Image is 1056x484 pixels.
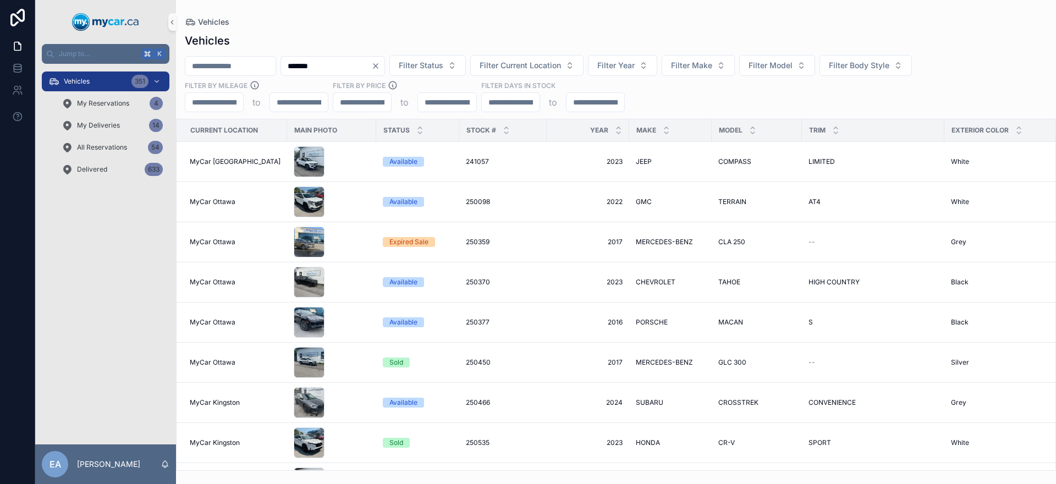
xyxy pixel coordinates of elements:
span: Year [590,126,608,135]
a: -- [809,358,938,367]
a: 250377 [466,318,540,327]
a: 2017 [553,238,623,246]
a: 250359 [466,238,540,246]
span: CR-V [718,438,735,447]
span: MyCar Kingston [190,398,240,407]
span: Model [719,126,743,135]
span: MyCar Ottawa [190,358,235,367]
span: TAHOE [718,278,740,287]
a: JEEP [636,157,705,166]
a: My Reservations4 [55,94,169,113]
span: CROSSTREK [718,398,758,407]
button: Jump to...K [42,44,169,64]
span: MyCar [GEOGRAPHIC_DATA] [190,157,280,166]
span: Filter Year [597,60,635,71]
button: Clear [371,62,384,70]
a: COMPASS [718,157,795,166]
a: MERCEDES-BENZ [636,238,705,246]
a: Expired Sale [383,237,453,247]
div: Sold [389,358,403,367]
a: MyCar Ottawa [190,278,280,287]
a: MERCEDES-BENZ [636,358,705,367]
a: -- [809,238,938,246]
button: Select Button [820,55,912,76]
span: CLA 250 [718,238,745,246]
a: MyCar Ottawa [190,197,280,206]
a: 250370 [466,278,540,287]
a: LIMITED [809,157,938,166]
a: Available [383,157,453,167]
span: SUBARU [636,398,663,407]
span: Black [951,278,969,287]
div: Sold [389,438,403,448]
span: Filter Model [749,60,793,71]
a: Sold [383,438,453,448]
span: My Reservations [77,99,129,108]
span: MACAN [718,318,743,327]
span: K [155,50,164,58]
a: Available [383,317,453,327]
div: Available [389,197,417,207]
div: Available [389,157,417,167]
a: MyCar Kingston [190,438,280,447]
a: MyCar Ottawa [190,358,280,367]
a: SUBARU [636,398,705,407]
a: Sold [383,358,453,367]
a: CONVENIENCE [809,398,938,407]
span: CONVENIENCE [809,398,856,407]
a: Vehicles [185,16,229,28]
span: 2022 [553,197,623,206]
a: Available [383,277,453,287]
div: 351 [131,75,148,88]
a: GMC [636,197,705,206]
span: MyCar Ottawa [190,318,235,327]
a: 2017 [553,358,623,367]
span: 250466 [466,398,490,407]
span: JEEP [636,157,652,166]
a: 250535 [466,438,540,447]
span: MyCar Ottawa [190,238,235,246]
div: Available [389,277,417,287]
a: 2023 [553,278,623,287]
p: to [549,96,557,109]
span: -- [809,238,815,246]
span: AT4 [809,197,821,206]
span: Filter Make [671,60,712,71]
a: SPORT [809,438,938,447]
a: S [809,318,938,327]
span: S [809,318,813,327]
a: CLA 250 [718,238,795,246]
p: to [400,96,409,109]
span: HIGH COUNTRY [809,278,860,287]
span: Trim [809,126,826,135]
button: Select Button [662,55,735,76]
span: Exterior Color [952,126,1009,135]
span: All Reservations [77,143,127,152]
a: CHEVROLET [636,278,705,287]
a: All Reservations54 [55,137,169,157]
span: COMPASS [718,157,751,166]
span: Current Location [190,126,258,135]
span: 2023 [553,157,623,166]
span: 241057 [466,157,489,166]
span: 250377 [466,318,490,327]
a: PORSCHE [636,318,705,327]
span: TERRAIN [718,197,746,206]
span: 2024 [553,398,623,407]
span: 250098 [466,197,490,206]
div: Available [389,317,417,327]
a: Vehicles351 [42,71,169,91]
a: Available [383,398,453,408]
span: HONDA [636,438,660,447]
p: [PERSON_NAME] [77,459,140,470]
span: CHEVROLET [636,278,675,287]
a: 2016 [553,318,623,327]
a: My Deliveries14 [55,116,169,135]
a: 250098 [466,197,540,206]
a: Delivered633 [55,159,169,179]
span: Main Photo [294,126,337,135]
span: My Deliveries [77,121,120,130]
